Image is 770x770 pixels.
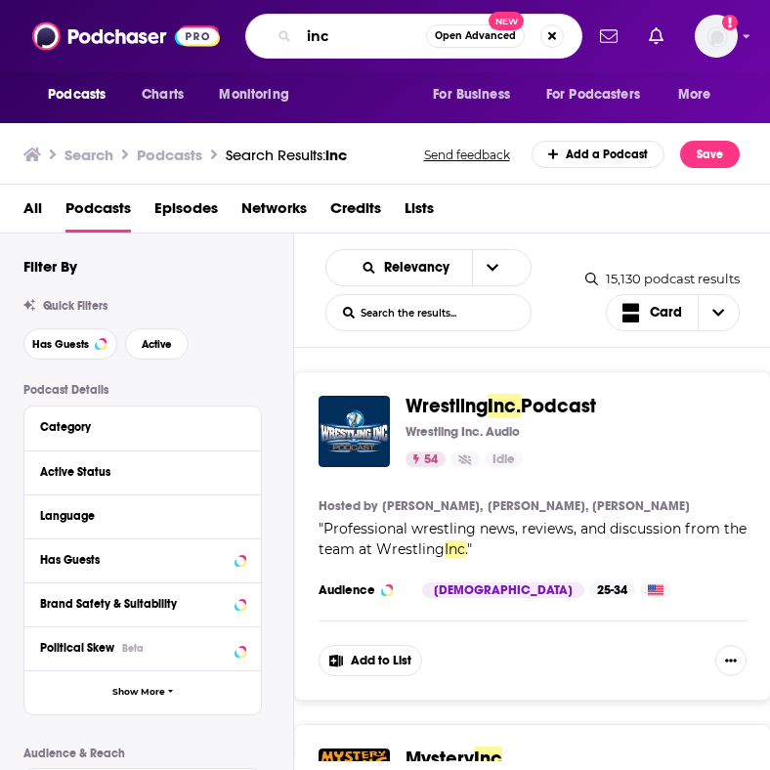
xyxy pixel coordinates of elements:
span: Has Guests [32,339,89,350]
a: Credits [330,192,381,233]
div: Language [40,509,233,523]
button: open menu [664,76,736,113]
button: open menu [344,261,472,275]
button: Has Guests [23,328,117,360]
a: WrestlingInc.Podcast [406,396,596,417]
button: Show More [24,670,261,714]
a: [PERSON_NAME], [488,498,588,514]
button: Show profile menu [695,15,738,58]
a: Add a Podcast [532,141,665,168]
p: Podcast Details [23,383,262,397]
a: Show notifications dropdown [592,20,625,53]
button: Show More Button [715,645,747,676]
a: Lists [405,192,434,233]
a: Podcasts [65,192,131,233]
h3: Audience [319,582,406,598]
a: Idle [485,451,523,467]
button: Brand Safety & Suitability [40,591,245,616]
span: " " [319,520,747,558]
span: Monitoring [219,81,288,108]
span: Quick Filters [43,299,107,313]
span: For Podcasters [546,81,640,108]
img: User Profile [695,15,738,58]
a: 54 [406,451,446,467]
div: Search podcasts, credits, & more... [245,14,582,59]
div: Search Results: [226,146,347,164]
a: All [23,192,42,233]
button: Open AdvancedNew [426,24,525,48]
span: Open Advanced [435,31,516,41]
a: Search Results:inc [226,146,347,164]
span: Show More [112,687,165,698]
span: Idle [492,450,515,470]
span: 54 [424,450,438,470]
svg: Add a profile image [722,15,738,30]
span: Card [650,306,682,320]
a: Charts [129,76,195,113]
a: [PERSON_NAME], [382,498,483,514]
a: Show notifications dropdown [641,20,671,53]
span: Relevancy [384,261,456,275]
span: Wrestling [406,394,488,418]
div: [DEMOGRAPHIC_DATA] [422,582,584,598]
div: 15,130 podcast results [585,271,740,286]
h2: Choose List sort [325,249,532,286]
div: Has Guests [40,553,229,567]
a: Episodes [154,192,218,233]
span: Charts [142,81,184,108]
div: Beta [122,642,144,655]
img: Podchaser - Follow, Share and Rate Podcasts [32,18,220,55]
span: Active [142,339,172,350]
h4: Hosted by [319,498,377,514]
button: open menu [419,76,535,113]
button: Choose View [606,294,741,331]
button: Active Status [40,459,245,484]
h3: Search [64,146,113,164]
button: Save [680,141,740,168]
span: Podcasts [48,81,106,108]
span: New [489,12,524,30]
button: Has Guests [40,547,245,572]
h3: Podcasts [137,146,202,164]
p: Wrestling Inc. Audio [406,424,520,440]
button: open menu [205,76,314,113]
span: Inc. [445,540,467,558]
img: Wrestling Inc. Podcast [319,396,390,467]
span: Logged in as mtraynor [695,15,738,58]
button: Language [40,503,245,528]
span: For Business [433,81,510,108]
button: Send feedback [418,147,516,163]
a: Networks [241,192,307,233]
button: open menu [534,76,668,113]
p: Audience & Reach [23,747,262,760]
span: More [678,81,711,108]
a: [PERSON_NAME] [592,498,690,514]
div: Category [40,420,233,434]
span: Inc. [488,394,521,418]
span: Professional wrestling news, reviews, and discussion from the team at Wrestling [319,520,747,558]
div: Active Status [40,465,233,479]
span: Political Skew [40,641,114,655]
button: Political SkewBeta [40,635,245,660]
span: Podcast [521,394,596,418]
div: 25-34 [589,582,635,598]
input: Search podcasts, credits, & more... [299,21,426,52]
button: open menu [472,250,513,285]
button: Active [125,328,189,360]
button: Category [40,414,245,439]
button: open menu [34,76,131,113]
h2: Filter By [23,257,77,276]
span: inc [325,146,347,164]
button: Add to List [319,645,422,676]
div: Brand Safety & Suitability [40,597,229,611]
